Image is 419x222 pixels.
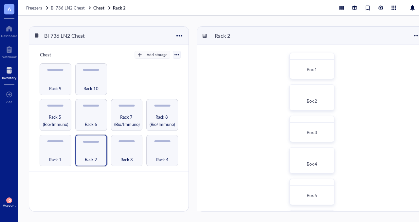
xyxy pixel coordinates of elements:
[114,113,140,128] span: Rack 7 (Bio/Immuno)
[8,5,11,13] span: A
[26,5,42,11] span: Freezers
[1,23,17,38] a: Dashboard
[93,5,127,11] a: ChestRack 2
[2,44,17,59] a: Notebook
[1,34,17,38] div: Dashboard
[37,50,76,59] div: Chest
[156,156,169,163] span: Rack 4
[3,203,16,207] div: Account
[212,30,251,41] div: Rack 2
[51,5,85,11] span: BI 736 LN2 Chest
[120,156,133,163] span: Rack 3
[2,55,17,59] div: Notebook
[2,76,16,80] div: Inventory
[85,121,97,128] span: Rack 6
[51,5,92,11] a: BI 736 LN2 Chest
[26,5,49,11] a: Freezers
[307,161,317,167] span: Box 4
[8,198,11,202] span: IG
[49,85,62,92] span: Rack 9
[83,85,99,92] span: Rack 10
[307,98,317,104] span: Box 2
[49,156,62,163] span: Rack 1
[307,129,317,135] span: Box 3
[149,113,175,128] span: Rack 8 (Bio/Immuno)
[307,192,317,198] span: Box 5
[2,65,16,80] a: Inventory
[6,100,12,104] div: Add
[41,30,88,41] div: BI 736 LN2 Chest
[135,51,170,59] button: Add storage
[307,66,317,72] span: Box 1
[85,156,97,163] span: Rack 2
[147,52,167,58] div: Add storage
[43,113,68,128] span: Rack 5 (Bio/Immuno)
